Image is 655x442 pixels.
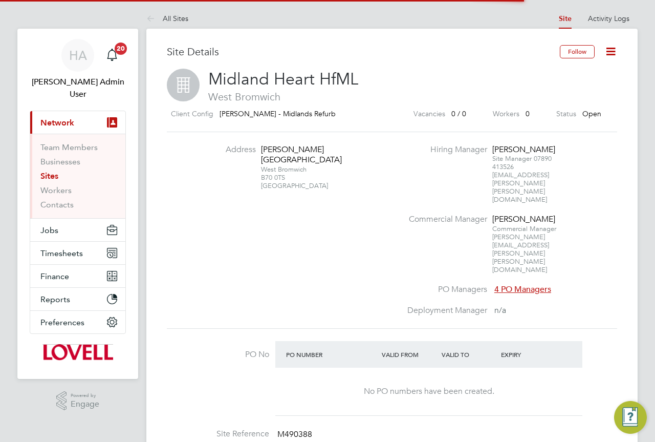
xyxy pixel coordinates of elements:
[200,144,256,155] label: Address
[30,219,125,241] button: Jobs
[167,45,560,58] h3: Site Details
[614,401,647,434] button: Engage Resource Center
[40,294,70,304] span: Reports
[115,43,127,55] span: 20
[492,154,532,163] span: Site Manager
[439,345,499,364] div: Valid To
[30,76,126,100] span: Hays Admin User
[494,305,506,315] span: n/a
[277,430,312,440] span: M490388
[40,200,74,209] a: Contacts
[167,429,269,439] label: Site Reference
[401,305,487,316] label: Deployment Manager
[30,344,126,361] a: Go to home page
[40,225,58,235] span: Jobs
[283,345,379,364] div: PO Number
[493,108,519,120] label: Workers
[208,69,358,89] span: Midland Heart HfML
[40,271,69,281] span: Finance
[71,400,99,409] span: Engage
[492,233,549,274] span: [PERSON_NAME][EMAIL_ADDRESS][PERSON_NAME][PERSON_NAME][DOMAIN_NAME]
[498,345,558,364] div: Expiry
[102,39,122,72] a: 20
[261,144,325,166] div: [PERSON_NAME][GEOGRAPHIC_DATA]
[171,108,213,120] label: Client Config
[582,109,601,118] span: Open
[40,142,98,152] a: Team Members
[40,157,80,166] a: Businesses
[30,265,125,287] button: Finance
[401,144,487,155] label: Hiring Manager
[560,45,595,58] button: Follow
[146,14,188,23] a: All Sites
[220,109,336,118] span: [PERSON_NAME] - Midlands Refurb
[40,318,84,327] span: Preferences
[588,14,629,23] a: Activity Logs
[379,345,439,364] div: Valid From
[526,109,530,118] span: 0
[401,284,487,295] label: PO Managers
[17,29,138,379] nav: Main navigation
[40,185,72,195] a: Workers
[30,111,125,134] button: Network
[69,49,87,62] span: HA
[56,391,100,411] a: Powered byEngage
[42,344,113,361] img: lovell-logo-retina.png
[451,109,466,118] span: 0 / 0
[167,90,617,103] span: West Bromwich
[71,391,99,400] span: Powered by
[40,118,74,128] span: Network
[492,171,549,204] span: [EMAIL_ADDRESS][PERSON_NAME][PERSON_NAME][DOMAIN_NAME]
[286,386,572,397] div: No PO numbers have been created.
[261,165,325,190] div: West Bromwich B70 0TS [GEOGRAPHIC_DATA]
[559,14,572,23] a: Site
[492,154,552,171] span: 07890 413526
[492,214,556,225] div: [PERSON_NAME]
[30,242,125,264] button: Timesheets
[30,39,126,100] a: HA[PERSON_NAME] Admin User
[492,224,556,233] span: Commercial Manager
[30,134,125,218] div: Network
[401,214,487,225] label: Commercial Manager
[492,144,556,155] div: [PERSON_NAME]
[556,108,576,120] label: Status
[40,171,58,181] a: Sites
[494,284,551,294] span: 4 PO Managers
[413,108,445,120] label: Vacancies
[30,311,125,333] button: Preferences
[40,248,83,258] span: Timesheets
[167,349,269,360] label: PO No
[30,288,125,310] button: Reports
